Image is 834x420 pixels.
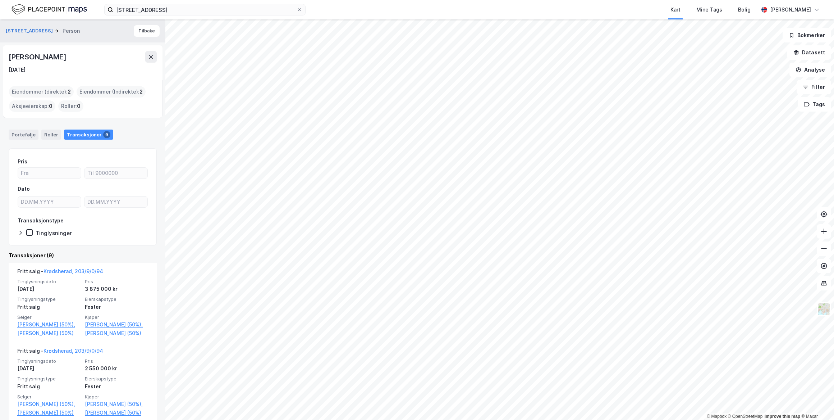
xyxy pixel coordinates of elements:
[817,302,831,316] img: Z
[17,364,81,373] div: [DATE]
[9,251,157,260] div: Transaksjoner (9)
[17,408,81,417] a: [PERSON_NAME] (50%)
[17,314,81,320] span: Selger
[670,5,681,14] div: Kart
[18,157,27,166] div: Pris
[77,86,146,98] div: Eiendommer (Indirekte) :
[85,285,148,293] div: 3 875 000 kr
[17,358,81,364] span: Tinglysningsdato
[738,5,751,14] div: Bolig
[789,63,831,77] button: Analyse
[84,197,147,207] input: DD.MM.YYYY
[18,197,81,207] input: DD.MM.YYYY
[85,320,148,329] a: [PERSON_NAME] (50%),
[17,320,81,329] a: [PERSON_NAME] (50%),
[9,51,68,63] div: [PERSON_NAME]
[18,168,81,179] input: Fra
[43,268,103,274] a: Krødsherad, 203/9/0/94
[770,5,811,14] div: [PERSON_NAME]
[17,400,81,408] a: [PERSON_NAME] (50%),
[85,376,148,382] span: Eierskapstype
[84,168,147,179] input: Til 9000000
[41,130,61,140] div: Roller
[85,408,148,417] a: [PERSON_NAME] (50%)
[103,131,110,138] div: 9
[787,45,831,60] button: Datasett
[9,100,55,112] div: Aksjeeierskap :
[85,303,148,311] div: Fester
[36,230,72,236] div: Tinglysninger
[134,25,160,37] button: Tilbake
[12,3,87,16] img: logo.f888ab2527a4732fd821a326f86c7f29.svg
[58,100,83,112] div: Roller :
[17,303,81,311] div: Fritt salg
[18,216,64,225] div: Transaksjonstype
[18,185,30,193] div: Dato
[17,296,81,302] span: Tinglysningstype
[17,285,81,293] div: [DATE]
[798,385,834,420] div: Kontrollprogram for chat
[783,28,831,42] button: Bokmerker
[17,394,81,400] span: Selger
[85,314,148,320] span: Kjøper
[43,348,103,354] a: Krødsherad, 203/9/0/94
[85,382,148,391] div: Fester
[797,80,831,94] button: Filter
[9,86,74,98] div: Eiendommer (direkte) :
[85,400,148,408] a: [PERSON_NAME] (50%),
[798,385,834,420] iframe: Chat Widget
[139,87,143,96] span: 2
[9,130,38,140] div: Portefølje
[113,4,297,15] input: Søk på adresse, matrikkel, gårdeiere, leietakere eller personer
[77,102,81,110] span: 0
[17,376,81,382] span: Tinglysningstype
[49,102,52,110] span: 0
[798,97,831,112] button: Tags
[63,27,80,35] div: Person
[68,87,71,96] span: 2
[85,279,148,285] span: Pris
[17,382,81,391] div: Fritt salg
[17,329,81,338] a: [PERSON_NAME] (50%)
[85,358,148,364] span: Pris
[17,279,81,285] span: Tinglysningsdato
[85,394,148,400] span: Kjøper
[85,364,148,373] div: 2 550 000 kr
[85,329,148,338] a: [PERSON_NAME] (50%)
[696,5,722,14] div: Mine Tags
[9,66,26,74] div: [DATE]
[85,296,148,302] span: Eierskapstype
[64,130,113,140] div: Transaksjoner
[6,27,54,35] button: [STREET_ADDRESS]
[728,414,763,419] a: OpenStreetMap
[707,414,727,419] a: Mapbox
[17,347,103,358] div: Fritt salg -
[17,267,103,279] div: Fritt salg -
[765,414,800,419] a: Improve this map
